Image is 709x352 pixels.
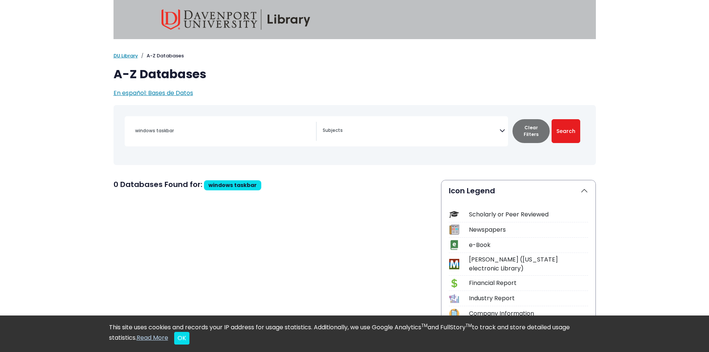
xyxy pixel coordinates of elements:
[449,294,459,304] img: Icon Industry Report
[469,210,588,219] div: Scholarly or Peer Reviewed
[449,225,459,235] img: Icon Newspapers
[441,180,595,201] button: Icon Legend
[469,279,588,288] div: Financial Report
[114,52,596,60] nav: breadcrumb
[469,294,588,303] div: Industry Report
[323,128,499,134] textarea: Search
[114,67,596,81] h1: A-Z Databases
[449,259,459,269] img: Icon MeL (Michigan electronic Library)
[469,225,588,234] div: Newspapers
[512,119,550,143] button: Clear Filters
[138,52,184,60] li: A-Z Databases
[449,309,459,319] img: Icon Company Information
[114,52,138,59] a: DU Library
[114,89,193,97] a: En español: Bases de Datos
[208,181,257,189] span: windows taskbar
[131,125,316,136] input: Search database by title or keyword
[109,323,600,345] div: This site uses cookies and records your IP address for usage statistics. Additionally, we use Goo...
[449,278,459,288] img: Icon Financial Report
[469,241,588,250] div: e-Book
[421,322,428,329] sup: TM
[114,105,596,165] nav: Search filters
[162,9,310,30] img: Davenport University Library
[174,332,189,345] button: Close
[449,209,459,219] img: Icon Scholarly or Peer Reviewed
[114,179,202,190] span: 0 Databases Found for:
[449,240,459,250] img: Icon e-Book
[552,119,580,143] button: Submit for Search Results
[469,309,588,318] div: Company Information
[137,333,168,342] a: Read More
[469,255,588,273] div: [PERSON_NAME] ([US_STATE] electronic Library)
[466,322,472,329] sup: TM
